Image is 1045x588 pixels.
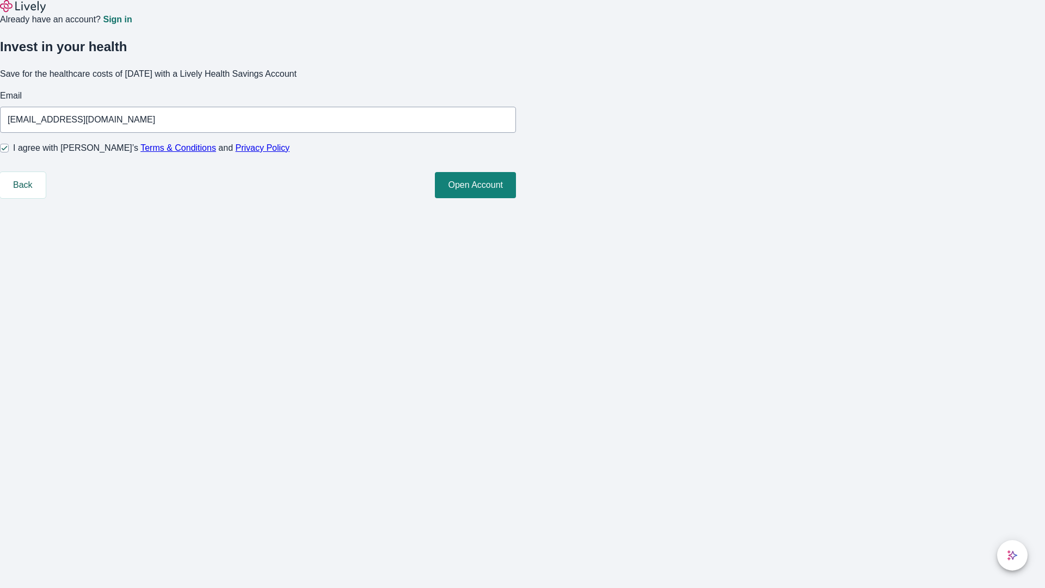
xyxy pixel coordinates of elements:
a: Terms & Conditions [140,143,216,152]
svg: Lively AI Assistant [1007,550,1018,561]
span: I agree with [PERSON_NAME]’s and [13,142,290,155]
a: Privacy Policy [236,143,290,152]
a: Sign in [103,15,132,24]
button: Open Account [435,172,516,198]
button: chat [997,540,1028,571]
